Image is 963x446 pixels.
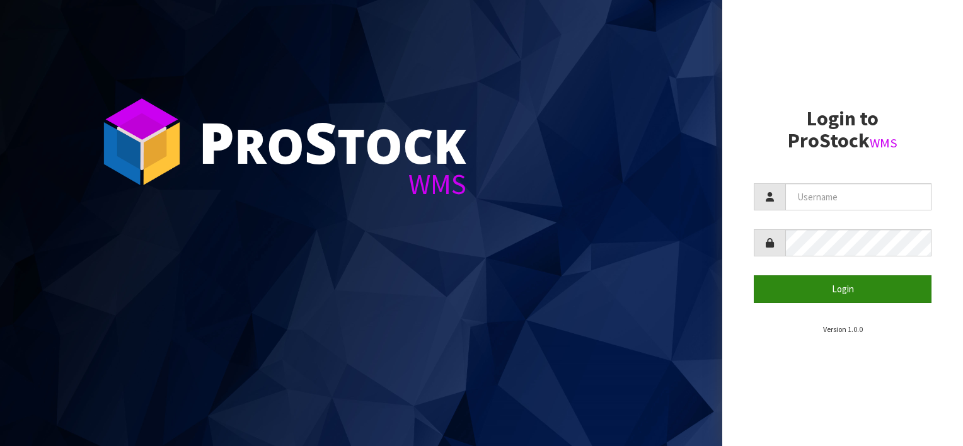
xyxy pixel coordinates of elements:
h2: Login to ProStock [754,108,931,152]
img: ProStock Cube [95,94,189,189]
small: WMS [870,135,897,151]
div: ro tock [199,113,466,170]
span: P [199,103,234,180]
input: Username [785,183,931,210]
small: Version 1.0.0 [823,324,863,334]
span: S [304,103,337,180]
div: WMS [199,170,466,198]
button: Login [754,275,931,302]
